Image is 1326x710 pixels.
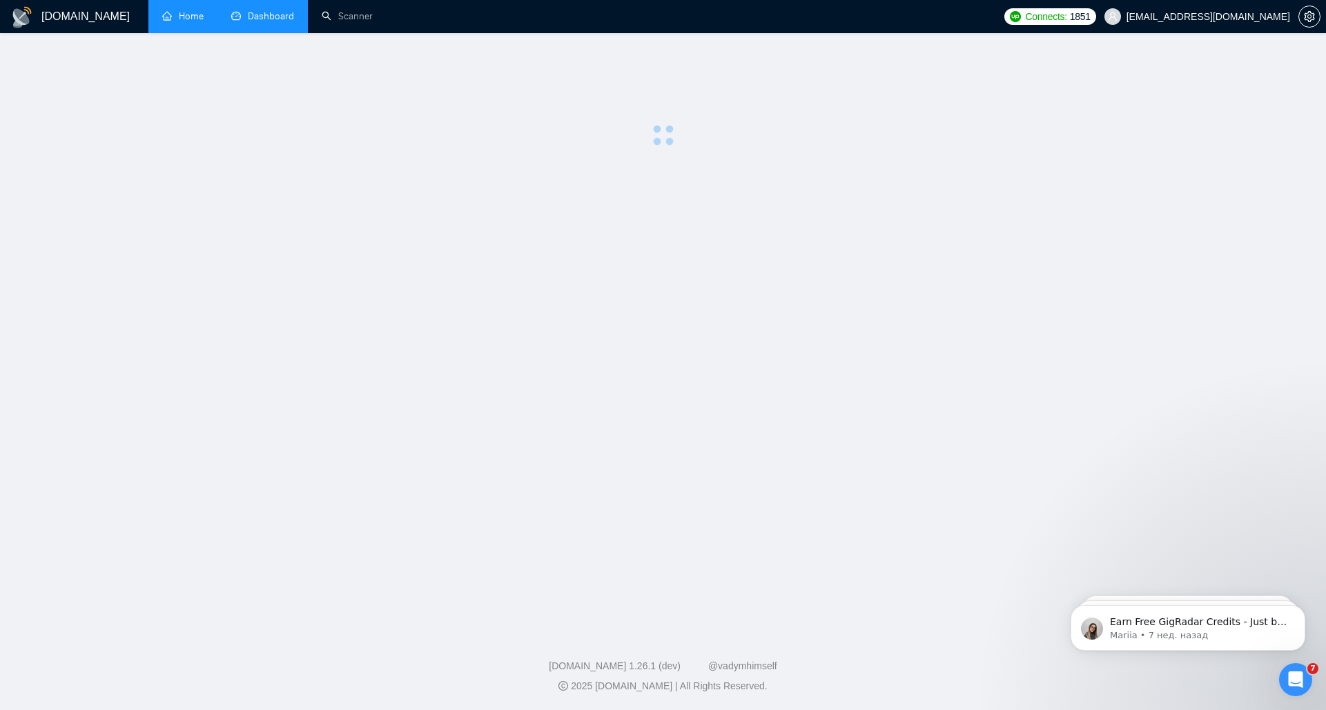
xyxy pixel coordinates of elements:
[558,681,568,691] span: copyright
[1050,576,1326,673] iframe: Intercom notifications сообщение
[248,10,294,22] span: Dashboard
[1025,9,1066,24] span: Connects:
[11,679,1315,693] div: 2025 [DOMAIN_NAME] | All Rights Reserved.
[1299,11,1320,22] span: setting
[1108,12,1118,21] span: user
[1279,663,1312,696] iframe: Intercom live chat
[1307,663,1318,674] span: 7
[1010,11,1021,22] img: upwork-logo.png
[1298,6,1320,28] button: setting
[60,53,238,66] p: Message from Mariia, sent 7 нед. назад
[708,660,777,671] a: @vadymhimself
[322,10,373,22] a: searchScanner
[11,6,33,28] img: logo
[162,10,204,22] a: homeHome
[549,660,681,671] a: [DOMAIN_NAME] 1.26.1 (dev)
[60,40,238,380] span: Earn Free GigRadar Credits - Just by Sharing Your Story! 💬 Want more credits for sending proposal...
[231,11,241,21] span: dashboard
[1298,11,1320,22] a: setting
[1070,9,1091,24] span: 1851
